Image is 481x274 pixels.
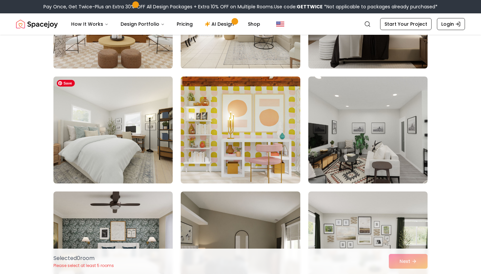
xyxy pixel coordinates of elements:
[308,77,428,183] img: Room room-93
[53,254,114,262] p: Selected 0 room
[66,17,114,31] button: How It Works
[181,77,300,183] img: Room room-92
[274,3,323,10] span: Use code:
[199,17,241,31] a: AI Design
[115,17,170,31] button: Design Portfolio
[66,17,266,31] nav: Main
[16,17,58,31] a: Spacejoy
[16,13,465,35] nav: Global
[243,17,266,31] a: Shop
[57,80,75,87] span: Save
[276,20,284,28] img: United States
[53,263,114,268] p: Please select at least 5 rooms
[16,17,58,31] img: Spacejoy Logo
[50,74,176,186] img: Room room-91
[297,3,323,10] b: GETTWICE
[171,17,198,31] a: Pricing
[43,3,438,10] div: Pay Once, Get Twice-Plus an Extra 30% OFF All Design Packages + Extra 10% OFF on Multiple Rooms.
[437,18,465,30] a: Login
[323,3,438,10] span: *Not applicable to packages already purchased*
[380,18,432,30] a: Start Your Project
